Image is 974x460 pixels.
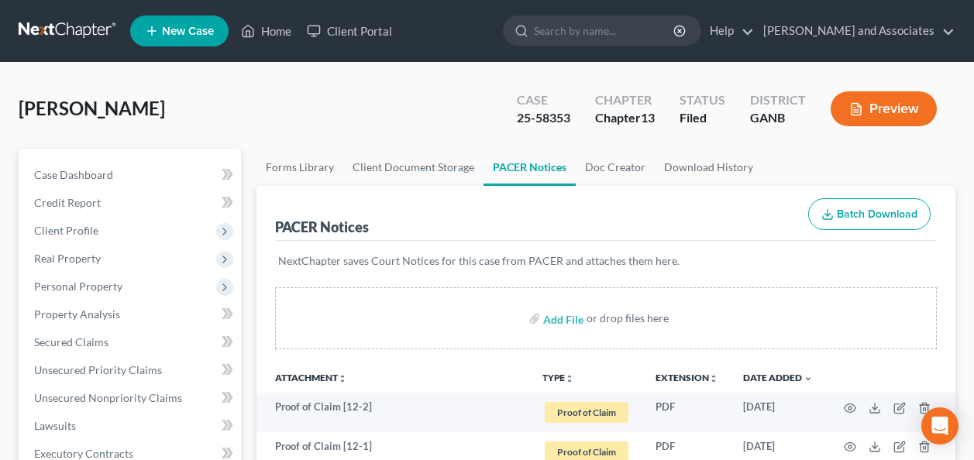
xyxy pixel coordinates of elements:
[517,91,570,109] div: Case
[275,372,347,383] a: Attachmentunfold_more
[256,393,530,432] td: Proof of Claim [12-2]
[565,374,574,383] i: unfold_more
[542,373,574,383] button: TYPEunfold_more
[22,189,241,217] a: Credit Report
[299,17,400,45] a: Client Portal
[731,393,825,432] td: [DATE]
[22,412,241,440] a: Lawsuits
[484,149,576,186] a: PACER Notices
[755,17,955,45] a: [PERSON_NAME] and Associates
[278,253,934,269] p: NextChapter saves Court Notices for this case from PACER and attaches them here.
[34,307,120,321] span: Property Analysis
[22,161,241,189] a: Case Dashboard
[338,374,347,383] i: unfold_more
[34,391,182,404] span: Unsecured Nonpriority Claims
[233,17,299,45] a: Home
[587,311,669,326] div: or drop files here
[162,26,214,37] span: New Case
[656,372,718,383] a: Extensionunfold_more
[343,149,484,186] a: Client Document Storage
[275,218,369,236] div: PACER Notices
[542,400,631,425] a: Proof of Claim
[22,356,241,384] a: Unsecured Priority Claims
[595,91,655,109] div: Chapter
[750,109,806,127] div: GANB
[837,208,917,221] span: Batch Download
[22,300,241,328] a: Property Analysis
[19,97,165,119] span: [PERSON_NAME]
[545,402,628,423] span: Proof of Claim
[595,109,655,127] div: Chapter
[808,198,931,231] button: Batch Download
[641,110,655,125] span: 13
[22,384,241,412] a: Unsecured Nonpriority Claims
[34,335,108,348] span: Secured Claims
[34,252,101,265] span: Real Property
[831,91,937,126] button: Preview
[643,393,731,432] td: PDF
[34,224,98,237] span: Client Profile
[34,196,101,209] span: Credit Report
[256,149,343,186] a: Forms Library
[680,91,725,109] div: Status
[743,372,813,383] a: Date Added expand_more
[655,149,762,186] a: Download History
[576,149,655,186] a: Doc Creator
[702,17,754,45] a: Help
[921,407,959,445] div: Open Intercom Messenger
[517,109,570,127] div: 25-58353
[22,328,241,356] a: Secured Claims
[804,374,813,383] i: expand_more
[709,374,718,383] i: unfold_more
[680,109,725,127] div: Filed
[534,16,676,45] input: Search by name...
[750,91,806,109] div: District
[34,419,76,432] span: Lawsuits
[34,363,162,376] span: Unsecured Priority Claims
[34,280,122,293] span: Personal Property
[34,447,133,460] span: Executory Contracts
[34,168,113,181] span: Case Dashboard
